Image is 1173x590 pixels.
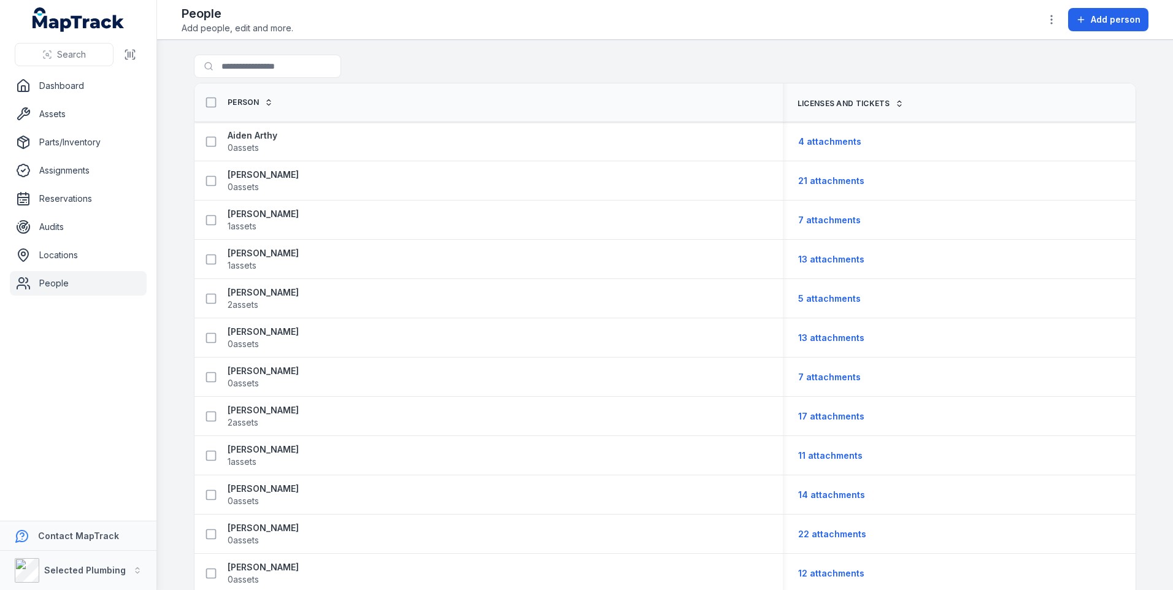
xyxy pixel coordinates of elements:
a: [PERSON_NAME]0assets [228,483,299,507]
strong: [PERSON_NAME] [228,208,299,220]
button: 21 attachments [798,169,865,193]
strong: [PERSON_NAME] [228,326,299,338]
span: 0 assets [228,181,259,193]
strong: Contact MapTrack [38,531,119,541]
a: [PERSON_NAME]0assets [228,365,299,389]
a: Parts/Inventory [10,130,147,155]
span: Add person [1091,13,1140,26]
span: 0 assets [228,573,259,586]
span: Search [57,48,86,61]
button: 11 attachments [798,444,863,467]
strong: [PERSON_NAME] [228,365,299,377]
strong: [PERSON_NAME] [228,404,299,416]
a: [PERSON_NAME]1assets [228,247,299,272]
button: 17 attachments [798,405,865,428]
a: [PERSON_NAME]2assets [228,286,299,311]
strong: [PERSON_NAME] [228,286,299,299]
button: Add person [1068,8,1148,31]
button: 14 attachments [798,483,866,507]
strong: Selected Plumbing [44,565,126,575]
a: MapTrack [33,7,125,32]
strong: [PERSON_NAME] [228,522,299,534]
span: 1 assets [228,220,256,232]
strong: [PERSON_NAME] [228,443,299,456]
a: Assets [10,102,147,126]
button: 5 attachments [798,287,861,310]
a: Dashboard [10,74,147,98]
a: Aiden Arthy0assets [228,129,277,154]
a: Person [228,98,273,107]
a: [PERSON_NAME]0assets [228,169,299,193]
button: 4 attachments [798,130,862,153]
strong: [PERSON_NAME] [228,483,299,495]
strong: [PERSON_NAME] [228,561,299,573]
button: Search [15,43,113,66]
a: People [10,271,147,296]
a: Audits [10,215,147,239]
a: [PERSON_NAME]0assets [228,326,299,350]
a: [PERSON_NAME]1assets [228,208,299,232]
button: 13 attachments [798,248,865,271]
span: 0 assets [228,338,259,350]
button: 22 attachments [798,523,867,546]
button: 7 attachments [798,209,861,232]
span: Licenses and Tickets [798,99,890,109]
strong: [PERSON_NAME] [228,247,299,259]
a: Licenses and Tickets [798,99,904,109]
a: [PERSON_NAME]0assets [228,561,299,586]
span: 0 assets [228,495,259,507]
a: Reservations [10,186,147,211]
a: Locations [10,243,147,267]
span: Add people, edit and more. [182,22,293,34]
span: 0 assets [228,377,259,389]
button: 12 attachments [798,562,865,585]
a: [PERSON_NAME]1assets [228,443,299,468]
button: 7 attachments [798,366,861,389]
h2: People [182,5,293,22]
button: 13 attachments [798,326,865,350]
a: [PERSON_NAME]0assets [228,522,299,546]
strong: [PERSON_NAME] [228,169,299,181]
a: Assignments [10,158,147,183]
a: [PERSON_NAME]2assets [228,404,299,429]
span: 1 assets [228,259,256,272]
span: 0 assets [228,534,259,546]
span: Person [228,98,260,107]
span: 1 assets [228,456,256,468]
span: 2 assets [228,416,258,429]
span: 2 assets [228,299,258,311]
span: 0 assets [228,142,259,154]
strong: Aiden Arthy [228,129,277,142]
